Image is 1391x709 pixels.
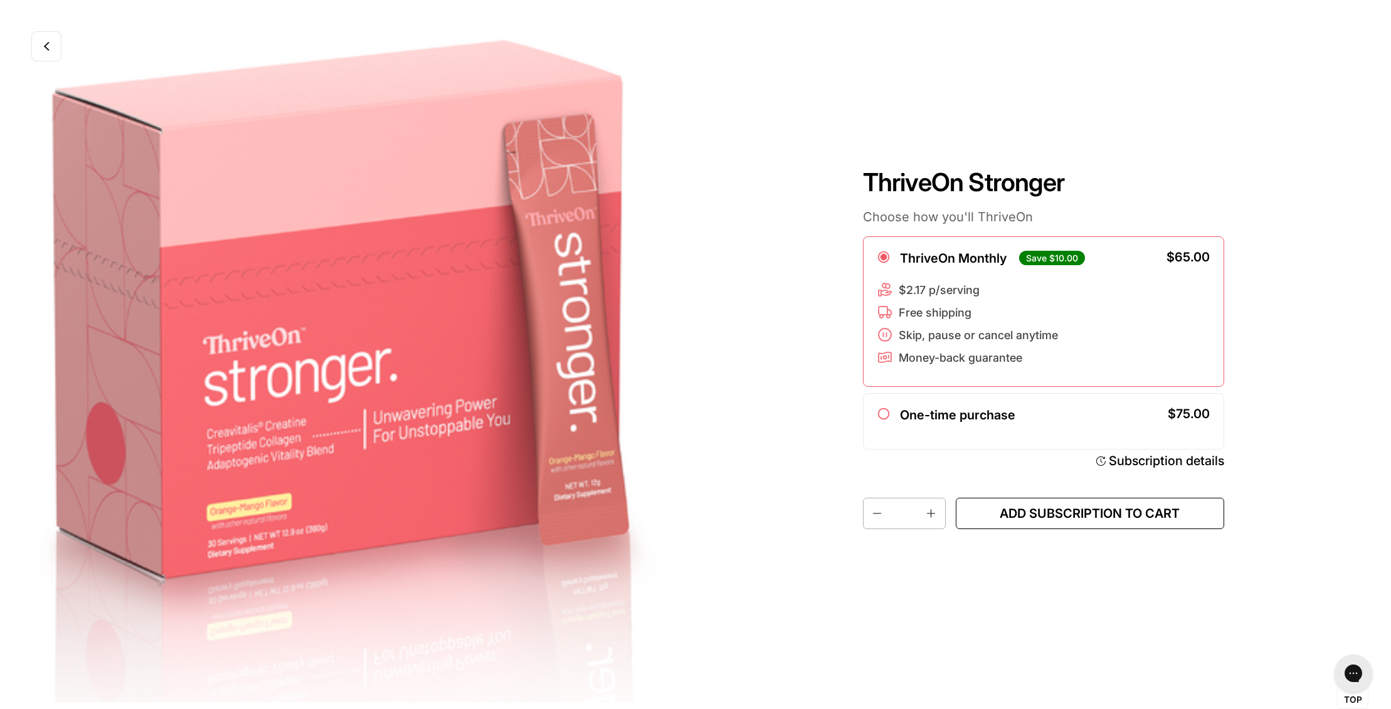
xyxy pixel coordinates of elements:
button: Increase quantity [920,498,945,528]
li: Money-back guarantee [877,350,1058,365]
li: $2.17 p/serving [877,282,1058,297]
span: Add subscription to cart [966,506,1214,522]
iframe: Gorgias live chat messenger [1328,650,1378,696]
label: One-time purchase [900,407,1015,423]
button: Decrease quantity [864,498,889,528]
button: Add subscription to cart [956,498,1224,529]
div: $75.00 [1168,407,1210,420]
div: $65.00 [1166,251,1210,263]
p: Choose how you'll ThriveOn [863,209,1224,225]
label: ThriveOn Monthly [900,251,1007,266]
li: Free shipping [877,305,1058,320]
div: Subscription details [1109,453,1224,469]
li: Skip, pause or cancel anytime [877,327,1058,342]
span: Top [1344,695,1362,706]
div: Save $10.00 [1019,251,1085,265]
h1: ThriveOn Stronger [863,167,1224,197]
